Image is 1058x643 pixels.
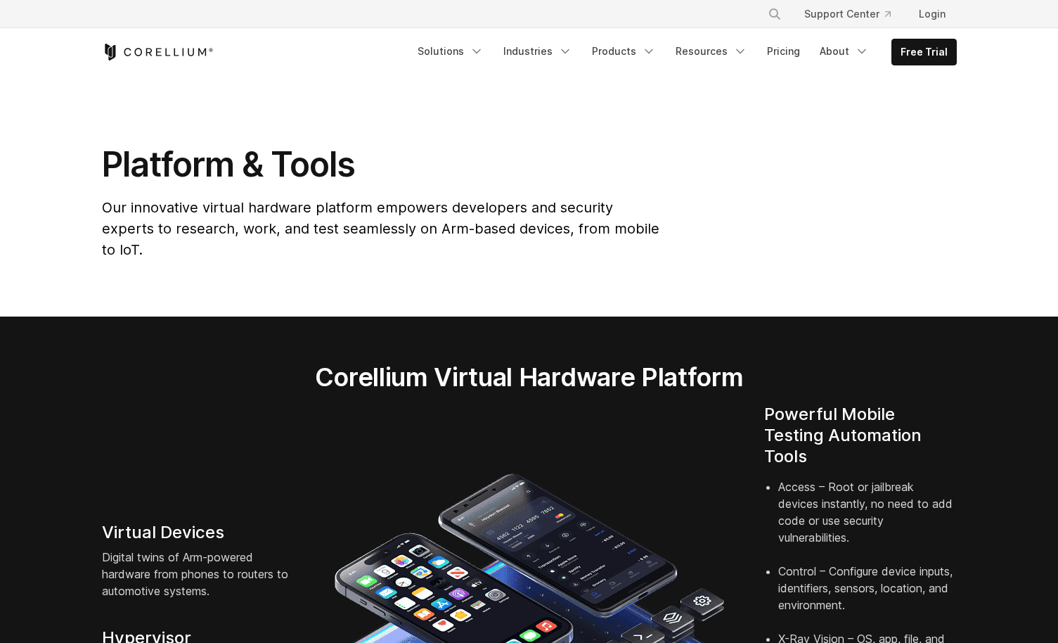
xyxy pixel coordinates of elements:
a: Products [583,39,664,64]
h1: Platform & Tools [102,144,662,186]
a: Free Trial [892,39,956,65]
button: Search [762,1,787,27]
div: Navigation Menu [751,1,957,27]
a: About [811,39,877,64]
a: Pricing [759,39,808,64]
div: Navigation Menu [409,39,957,65]
a: Industries [495,39,581,64]
a: Login [908,1,957,27]
a: Support Center [793,1,902,27]
span: Our innovative virtual hardware platform empowers developers and security experts to research, wo... [102,199,659,258]
li: Access – Root or jailbreak devices instantly, no need to add code or use security vulnerabilities. [778,478,957,563]
a: Corellium Home [102,44,214,61]
a: Solutions [409,39,492,64]
a: Resources [667,39,756,64]
h2: Corellium Virtual Hardware Platform [249,362,809,393]
h4: Virtual Devices [102,522,295,543]
li: Control – Configure device inputs, identifiers, sensors, location, and environment. [778,563,957,630]
h4: Powerful Mobile Testing Automation Tools [764,404,957,467]
p: Digital twins of Arm-powered hardware from phones to routers to automotive systems. [102,549,295,599]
